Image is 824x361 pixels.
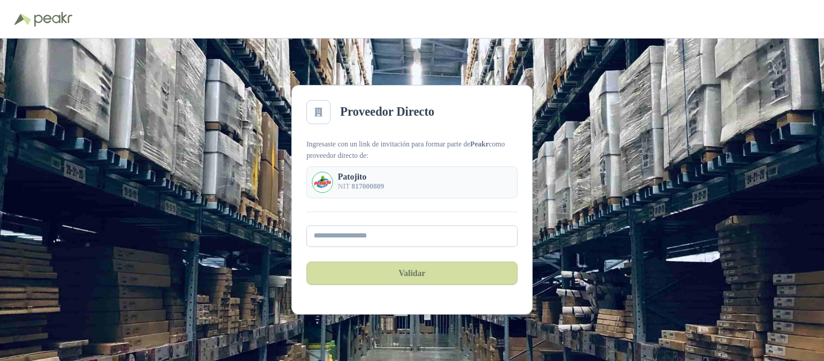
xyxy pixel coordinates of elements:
img: Company Logo [312,172,332,192]
p: Patojito [338,172,388,181]
div: Ingresaste con un link de invitación para formar parte de como proveedor directo de: [306,139,518,162]
b: 817000809 [350,182,388,190]
b: Peakr [315,152,335,160]
p: NIT [338,181,388,192]
h2: Proveedor Directo [340,103,443,122]
img: Peakr [34,12,72,27]
button: Validar [306,262,518,284]
img: Logo [14,13,31,25]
